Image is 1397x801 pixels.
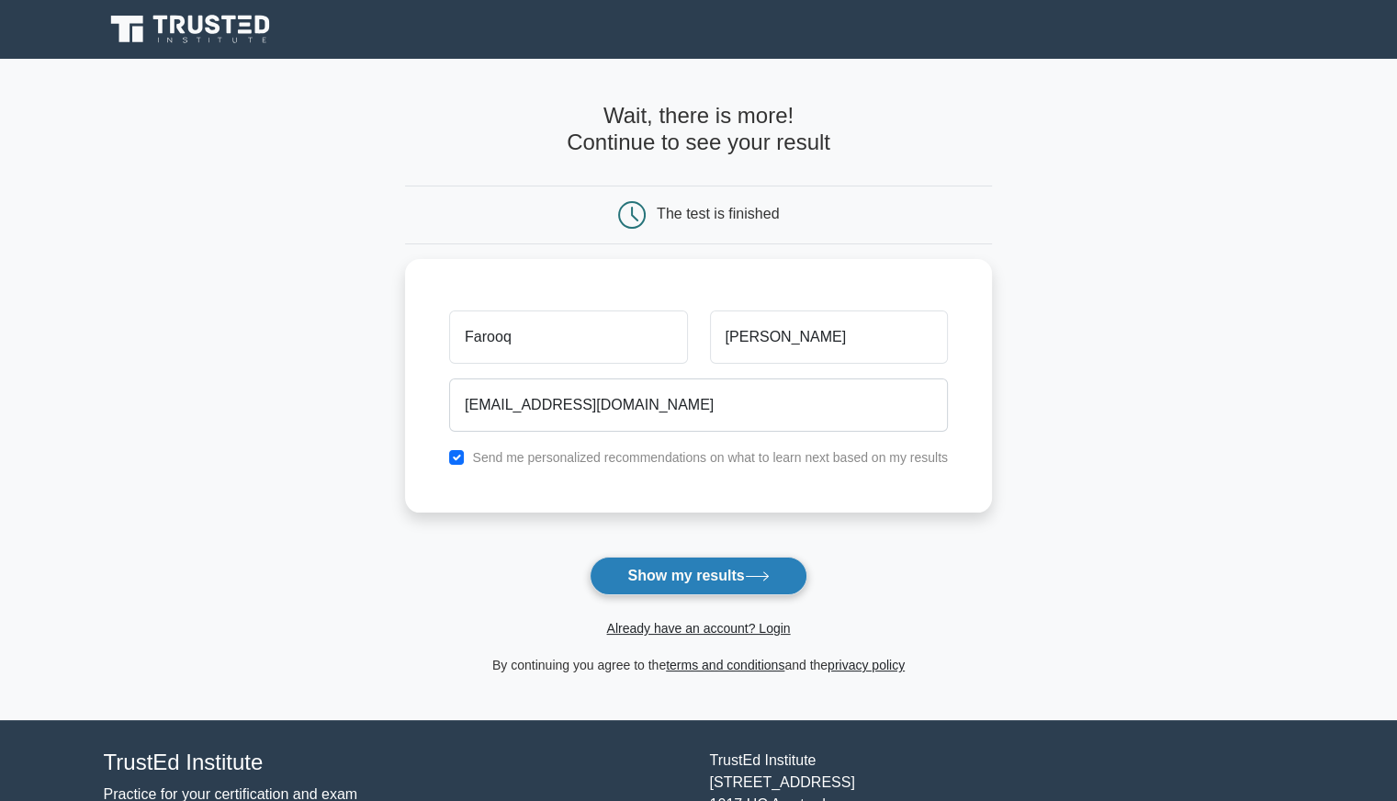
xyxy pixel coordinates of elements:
[472,450,948,465] label: Send me personalized recommendations on what to learn next based on my results
[104,750,688,776] h4: TrustEd Institute
[828,658,905,672] a: privacy policy
[666,658,784,672] a: terms and conditions
[606,621,790,636] a: Already have an account? Login
[449,378,948,432] input: Email
[710,310,948,364] input: Last name
[394,654,1003,676] div: By continuing you agree to the and the
[405,103,992,156] h4: Wait, there is more! Continue to see your result
[657,206,779,221] div: The test is finished
[590,557,806,595] button: Show my results
[449,310,687,364] input: First name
